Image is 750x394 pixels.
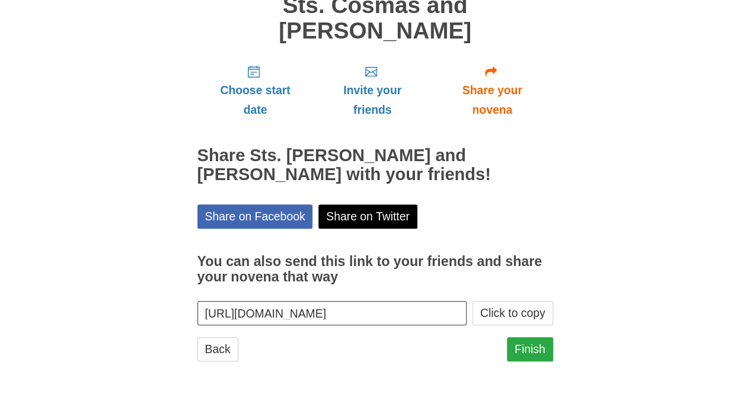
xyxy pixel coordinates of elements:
a: Share on Twitter [318,204,417,229]
a: Finish [507,337,553,361]
span: Invite your friends [325,81,419,120]
a: Share on Facebook [197,204,313,229]
span: Share your novena [443,81,541,120]
a: Choose start date [197,55,314,126]
a: Invite your friends [313,55,431,126]
a: Share your novena [432,55,553,126]
h2: Share Sts. [PERSON_NAME] and [PERSON_NAME] with your friends! [197,146,553,184]
h3: You can also send this link to your friends and share your novena that way [197,254,553,284]
button: Click to copy [473,301,553,325]
span: Choose start date [209,81,302,120]
a: Back [197,337,238,361]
